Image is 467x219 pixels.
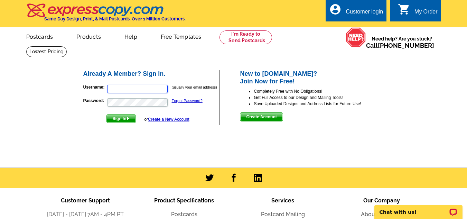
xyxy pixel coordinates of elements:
h4: Same Day Design, Print, & Mail Postcards. Over 1 Million Customers. [44,16,186,21]
label: Password: [83,98,106,104]
button: Create Account [240,112,283,121]
a: Create a New Account [148,117,189,122]
a: Help [113,28,148,44]
div: Customer login [346,9,383,18]
a: shopping_cart My Order [398,8,438,16]
span: Create Account [240,113,282,121]
span: Services [271,197,294,204]
a: About the Team [361,211,402,218]
span: Need help? Are you stuck? [366,35,438,49]
a: Postcard Mailing [261,211,305,218]
img: help [346,27,366,47]
a: Postcards [171,211,197,218]
a: Same Day Design, Print, & Mail Postcards. Over 1 Million Customers. [26,8,186,21]
a: [PHONE_NUMBER] [378,42,434,49]
span: Customer Support [61,197,110,204]
label: Username: [83,84,106,90]
span: Product Specifications [154,197,214,204]
span: Our Company [363,197,400,204]
h2: Already A Member? Sign In. [83,70,219,78]
a: Postcards [15,28,64,44]
h2: New to [DOMAIN_NAME]? Join Now for Free! [240,70,385,85]
i: account_circle [329,3,342,16]
span: Call [366,42,434,49]
li: [DATE] - [DATE] 7AM - 4PM PT [36,210,135,219]
div: or [144,116,189,122]
img: button-next-arrow-white.png [127,117,130,120]
div: My Order [414,9,438,18]
span: Sign In [107,115,136,123]
a: account_circle Customer login [329,8,383,16]
small: (usually your email address) [172,85,217,89]
li: Save Uploaded Designs and Address Lists for Future Use! [254,101,385,107]
a: Free Templates [150,28,213,44]
iframe: LiveChat chat widget [370,197,467,219]
i: shopping_cart [398,3,410,16]
li: Completely Free with No Obligations! [254,88,385,94]
li: Get Full Access to our Design and Mailing Tools! [254,94,385,101]
a: Products [65,28,112,44]
a: Forgot Password? [172,99,203,103]
button: Sign In [106,114,136,123]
